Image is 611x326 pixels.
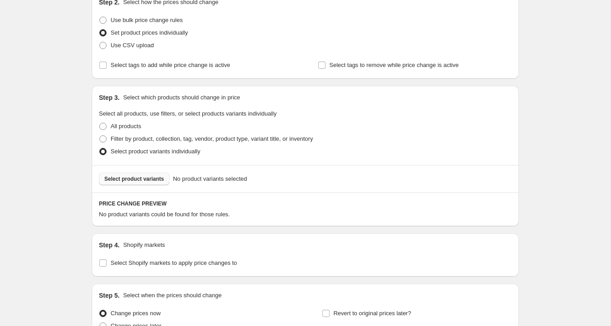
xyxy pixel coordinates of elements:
span: Revert to original prices later? [334,310,411,317]
p: Select when the prices should change [123,291,222,300]
span: Use CSV upload [111,42,154,49]
span: Select product variants individually [111,148,200,155]
span: Use bulk price change rules [111,17,183,23]
h6: PRICE CHANGE PREVIEW [99,200,512,207]
span: Set product prices individually [111,29,188,36]
span: No product variants could be found for those rules. [99,211,230,218]
span: Select tags to remove while price change is active [330,62,459,68]
span: Select Shopify markets to apply price changes to [111,259,237,266]
span: Select all products, use filters, or select products variants individually [99,110,277,117]
span: Select product variants [104,175,164,183]
span: Filter by product, collection, tag, vendor, product type, variant title, or inventory [111,135,313,142]
span: Change prices now [111,310,161,317]
p: Shopify markets [123,241,165,250]
h2: Step 4. [99,241,120,250]
span: No product variants selected [173,174,247,183]
h2: Step 3. [99,93,120,102]
p: Select which products should change in price [123,93,240,102]
h2: Step 5. [99,291,120,300]
span: Select tags to add while price change is active [111,62,230,68]
span: All products [111,123,141,130]
button: Select product variants [99,173,169,185]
